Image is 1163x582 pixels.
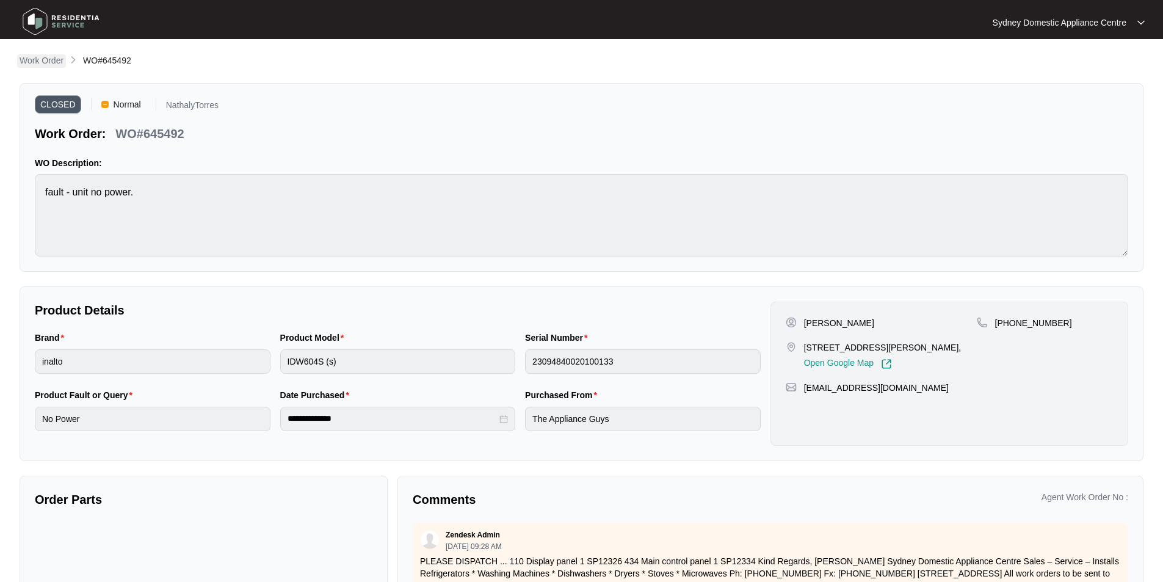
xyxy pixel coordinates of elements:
p: Agent Work Order No : [1042,491,1128,503]
p: Work Order [20,54,63,67]
label: Brand [35,332,69,344]
input: Serial Number [525,349,761,374]
p: WO#645492 [115,125,184,142]
p: Sydney Domestic Appliance Centre [993,16,1126,29]
img: Link-External [881,358,892,369]
img: chevron-right [68,55,78,65]
p: Zendesk Admin [446,530,500,540]
p: [PERSON_NAME] [804,317,874,329]
p: Product Details [35,302,761,319]
textarea: fault - unit no power. [35,174,1128,256]
label: Product Model [280,332,349,344]
label: Purchased From [525,389,602,401]
span: CLOSED [35,95,81,114]
p: NathalyTorres [166,101,219,114]
input: Purchased From [525,407,761,431]
p: WO Description: [35,157,1128,169]
p: [EMAIL_ADDRESS][DOMAIN_NAME] [804,382,949,394]
p: Comments [413,491,762,508]
label: Product Fault or Query [35,389,137,401]
img: user-pin [786,317,797,328]
p: Work Order: [35,125,106,142]
img: Vercel Logo [101,101,109,108]
img: user.svg [421,531,439,549]
p: [PHONE_NUMBER] [995,317,1072,329]
span: Normal [109,95,146,114]
img: map-pin [786,382,797,393]
a: Open Google Map [804,358,892,369]
img: dropdown arrow [1137,20,1145,26]
label: Date Purchased [280,389,354,401]
p: Order Parts [35,491,372,508]
img: map-pin [786,341,797,352]
input: Product Fault or Query [35,407,270,431]
p: [STREET_ADDRESS][PERSON_NAME], [804,341,962,354]
a: Work Order [17,54,66,68]
img: map-pin [977,317,988,328]
input: Brand [35,349,270,374]
input: Product Model [280,349,516,374]
label: Serial Number [525,332,592,344]
img: residentia service logo [18,3,104,40]
span: WO#645492 [83,56,131,65]
p: [DATE] 09:28 AM [446,543,502,550]
input: Date Purchased [288,412,498,425]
